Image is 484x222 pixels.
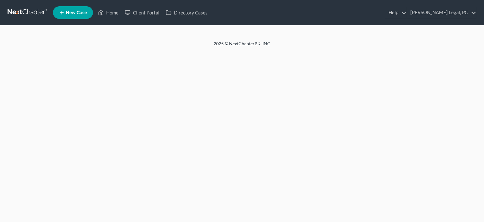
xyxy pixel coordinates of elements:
a: Directory Cases [163,7,211,18]
div: 2025 © NextChapterBK, INC [62,41,422,52]
a: [PERSON_NAME] Legal, PC [407,7,476,18]
a: Home [95,7,122,18]
a: Help [385,7,406,18]
new-legal-case-button: New Case [53,6,93,19]
a: Client Portal [122,7,163,18]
